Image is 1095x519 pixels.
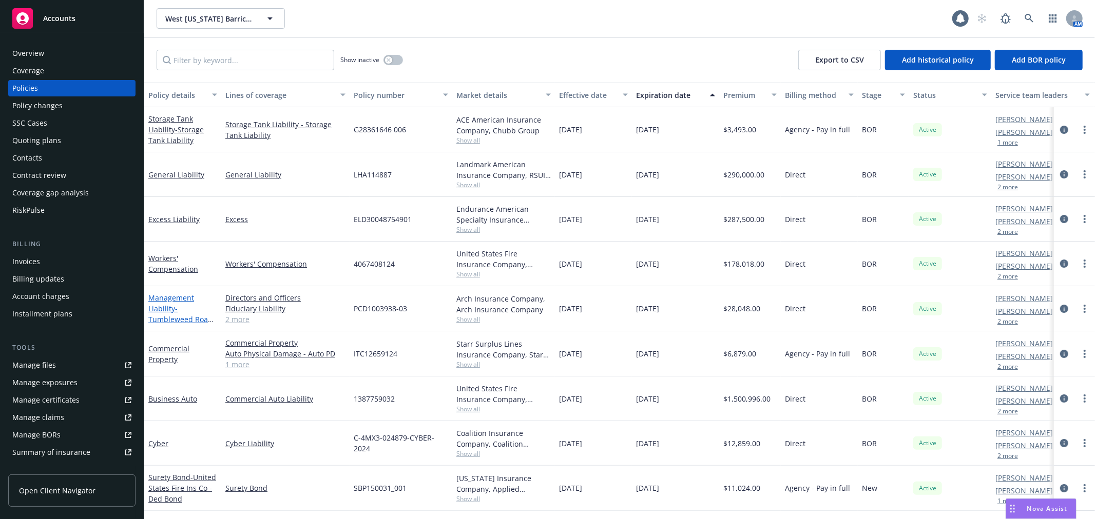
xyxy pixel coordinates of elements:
div: Coverage gap analysis [12,185,89,201]
a: General Liability [225,169,345,180]
button: 2 more [997,453,1018,459]
div: Landmark American Insurance Company, RSUI Group [456,159,551,181]
a: Coverage gap analysis [8,185,136,201]
span: Active [917,304,938,313]
a: [PERSON_NAME] [995,261,1053,271]
a: Coverage [8,63,136,79]
span: [DATE] [559,483,582,493]
span: Show all [456,181,551,189]
span: BOR [862,393,877,404]
a: more [1079,437,1091,449]
button: Stage [858,83,909,107]
a: circleInformation [1058,213,1070,225]
span: BOR [862,438,877,449]
span: [DATE] [636,303,659,314]
a: Policy changes [8,97,136,114]
div: Contract review [12,167,66,184]
span: [DATE] [559,438,582,449]
button: Nova Assist [1006,498,1077,519]
span: Export to CSV [815,55,864,65]
a: 1 more [225,359,345,370]
a: Manage claims [8,409,136,426]
div: United States Fire Insurance Company, [PERSON_NAME] & [PERSON_NAME] ([GEOGRAPHIC_DATA]) [456,248,551,270]
a: more [1079,213,1091,225]
div: Coverage [12,63,44,79]
button: Add historical policy [885,50,991,70]
span: $287,500.00 [723,214,764,225]
a: [PERSON_NAME] [995,440,1053,451]
span: [DATE] [636,483,659,493]
span: Show all [456,405,551,413]
a: Overview [8,45,136,62]
button: Lines of coverage [221,83,350,107]
a: [PERSON_NAME] [995,171,1053,182]
span: [DATE] [559,348,582,359]
a: Storage Tank Liability - Storage Tank Liability [225,119,345,141]
button: 2 more [997,184,1018,190]
a: Workers' Compensation [148,253,198,274]
a: [PERSON_NAME] [995,351,1053,362]
a: [PERSON_NAME] [995,338,1053,349]
a: Surety Bond [148,472,216,504]
a: more [1079,482,1091,494]
span: Open Client Navigator [19,485,95,496]
a: Surety Bond [225,483,345,493]
span: Accounts [43,14,75,23]
a: [PERSON_NAME] [995,427,1053,438]
span: $28,048.00 [723,303,760,314]
a: [PERSON_NAME] [995,395,1053,406]
div: Summary of insurance [12,444,90,461]
button: 2 more [997,318,1018,325]
div: Manage exposures [12,374,78,391]
a: circleInformation [1058,257,1070,270]
div: Status [913,90,976,101]
span: [DATE] [636,438,659,449]
span: - United States Fire Ins Co - Ded Bond [148,472,216,504]
button: 2 more [997,229,1018,235]
a: General Liability [148,170,204,179]
div: Market details [456,90,540,101]
span: Show all [456,449,551,458]
span: Direct [785,393,805,404]
a: Manage certificates [8,392,136,408]
span: SBP150031_001 [354,483,407,493]
a: Account charges [8,288,136,305]
span: Agency - Pay in full [785,124,850,135]
button: 2 more [997,273,1018,280]
span: C-4MX3-024879-CYBER-2024 [354,432,448,454]
a: circleInformation [1058,392,1070,405]
span: Direct [785,214,805,225]
a: RiskPulse [8,202,136,218]
span: $3,493.00 [723,124,756,135]
a: Quoting plans [8,132,136,149]
button: West [US_STATE] Barricades, LLC [157,8,285,29]
span: BOR [862,303,877,314]
div: Manage files [12,357,56,373]
div: Manage BORs [12,427,61,443]
span: Active [917,214,938,224]
a: Policies [8,80,136,96]
a: Business Auto [148,394,197,404]
div: RiskPulse [12,202,45,218]
span: BOR [862,169,877,180]
div: Service team leaders [995,90,1079,101]
div: Premium [723,90,765,101]
span: BOR [862,258,877,269]
span: Nova Assist [1027,504,1068,513]
div: Billing method [785,90,842,101]
span: Show all [456,136,551,145]
span: Active [917,349,938,358]
span: Agency - Pay in full [785,483,850,493]
span: [DATE] [636,124,659,135]
a: SSC Cases [8,115,136,131]
span: [DATE] [559,303,582,314]
a: more [1079,124,1091,136]
a: Manage files [8,357,136,373]
a: [PERSON_NAME] [995,216,1053,227]
button: Market details [452,83,555,107]
a: Manage BORs [8,427,136,443]
span: 1387759032 [354,393,395,404]
span: LHA114887 [354,169,392,180]
span: PCD1003938-03 [354,303,407,314]
button: Service team leaders [991,83,1094,107]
